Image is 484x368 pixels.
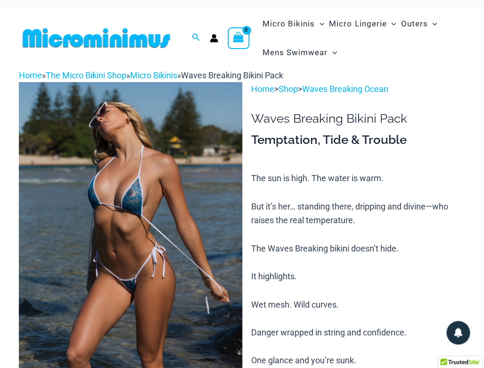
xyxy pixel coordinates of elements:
a: Search icon link [192,32,200,44]
span: » » » [19,70,283,80]
a: Micro BikinisMenu ToggleMenu Toggle [260,9,327,38]
a: Waves Breaking Ocean [302,84,388,94]
span: Menu Toggle [315,12,324,36]
a: Home [19,70,42,80]
a: Account icon link [210,34,218,42]
a: Mens SwimwearMenu ToggleMenu Toggle [260,38,339,67]
span: Micro Lingerie [329,12,386,36]
p: > > [251,82,465,96]
a: OutersMenu ToggleMenu Toggle [398,9,439,38]
span: Waves Breaking Bikini Pack [181,70,283,80]
a: The Micro Bikini Shop [46,70,126,80]
a: Micro Bikinis [130,70,177,80]
a: View Shopping Cart, empty [228,27,249,49]
img: MM SHOP LOGO FLAT [19,27,174,49]
a: Micro LingerieMenu ToggleMenu Toggle [327,9,398,38]
span: Mens Swimwear [263,41,328,65]
span: Menu Toggle [386,12,396,36]
span: Outers [401,12,427,36]
nav: Site Navigation [259,8,465,68]
span: Menu Toggle [427,12,437,36]
h1: Waves Breaking Bikini Pack [251,111,465,126]
span: Micro Bikinis [263,12,315,36]
h3: Temptation, Tide & Trouble [251,132,465,148]
a: Shop [278,84,297,94]
a: Home [251,84,274,94]
span: Menu Toggle [328,41,337,65]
